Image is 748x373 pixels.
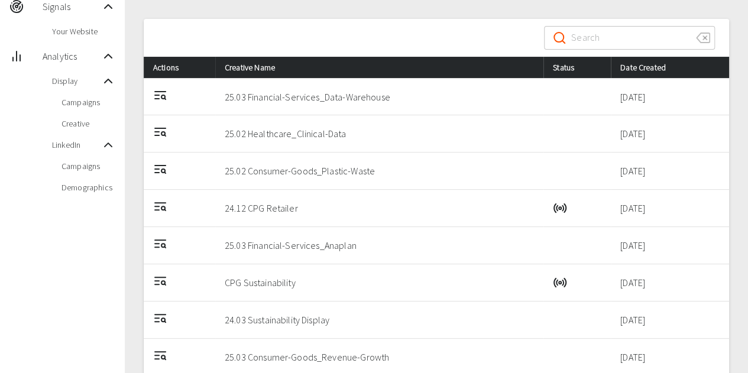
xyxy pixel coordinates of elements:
a: Details [153,162,167,180]
p: [DATE] [620,90,720,104]
a: Details [153,348,167,366]
span: Status [553,60,593,74]
div: Status [553,60,601,74]
div: Actions [153,60,206,74]
span: Display [52,75,101,87]
span: Demographics [61,181,115,193]
svg: In a live campaign [553,275,567,290]
p: [DATE] [620,201,720,215]
div: Creative Name [225,60,534,74]
span: Creative [61,118,115,129]
p: 25.02 Healthcare_Clinical-Data [225,127,534,141]
span: Your Website [52,25,115,37]
span: LinkedIn [52,139,101,151]
svg: Search [552,31,566,45]
p: CPG Sustainability [225,275,534,290]
p: 24.12 CPG Retailer [225,201,534,215]
span: Campaigns [61,96,115,108]
p: 24.03 Sustainability Display [225,313,534,327]
input: Search [571,21,687,54]
p: [DATE] [620,238,720,252]
p: 25.03 Financial-Services_Data-Warehouse [225,90,534,104]
span: Date Created [620,60,685,74]
svg: In a live campaign [553,201,567,215]
a: Details [153,88,167,106]
a: Details [153,125,167,142]
span: Actions [153,60,197,74]
p: [DATE] [620,127,720,141]
p: [DATE] [620,350,720,364]
p: [DATE] [620,164,720,178]
div: Date Created [620,60,720,74]
span: Creative Name [225,60,294,74]
p: [DATE] [620,275,720,290]
p: 25.03 Consumer-Goods_Revenue-Growth [225,350,534,364]
p: [DATE] [620,313,720,327]
a: Details [153,311,167,329]
span: Campaigns [61,160,115,172]
p: 25.02 Consumer-Goods_Plastic-Waste [225,164,534,178]
a: Details [153,199,167,217]
p: 25.03 Financial-Services_Anaplan [225,238,534,252]
span: Analytics [43,49,101,63]
a: Details [153,274,167,291]
a: Details [153,236,167,254]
